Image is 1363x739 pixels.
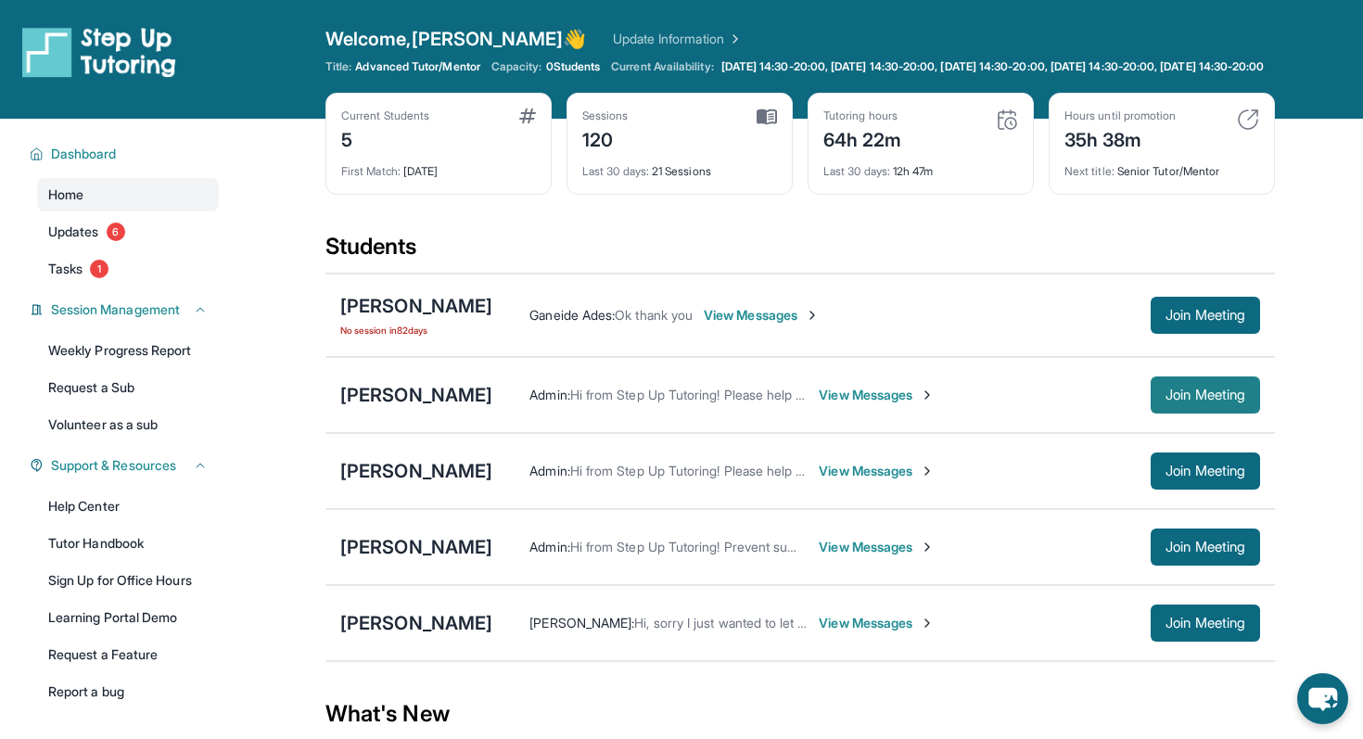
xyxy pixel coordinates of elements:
[529,307,615,323] span: Ganeide Ades :
[611,59,713,74] span: Current Availability:
[615,307,693,323] span: Ok thank you
[920,540,935,554] img: Chevron-Right
[823,123,902,153] div: 64h 22m
[546,59,601,74] span: 0 Students
[325,232,1275,273] div: Students
[340,382,492,408] div: [PERSON_NAME]
[37,601,219,634] a: Learning Portal Demo
[37,178,219,211] a: Home
[819,386,935,404] span: View Messages
[1151,605,1260,642] button: Join Meeting
[757,108,777,125] img: card
[819,614,935,632] span: View Messages
[51,145,117,163] span: Dashboard
[37,564,219,597] a: Sign Up for Office Hours
[519,108,536,123] img: card
[1151,529,1260,566] button: Join Meeting
[823,108,902,123] div: Tutoring hours
[48,260,83,278] span: Tasks
[1166,465,1245,477] span: Join Meeting
[340,534,492,560] div: [PERSON_NAME]
[325,26,587,52] span: Welcome, [PERSON_NAME] 👋
[37,638,219,671] a: Request a Feature
[90,260,108,278] span: 1
[44,300,208,319] button: Session Management
[718,59,1268,74] a: [DATE] 14:30-20:00, [DATE] 14:30-20:00, [DATE] 14:30-20:00, [DATE] 14:30-20:00, [DATE] 14:30-20:00
[805,308,820,323] img: Chevron-Right
[37,675,219,708] a: Report a bug
[704,306,820,325] span: View Messages
[51,300,180,319] span: Session Management
[340,458,492,484] div: [PERSON_NAME]
[48,223,99,241] span: Updates
[920,464,935,478] img: Chevron-Right
[529,463,569,478] span: Admin :
[340,323,492,338] span: No session in 82 days
[37,334,219,367] a: Weekly Progress Report
[340,293,492,319] div: [PERSON_NAME]
[37,490,219,523] a: Help Center
[44,145,208,163] button: Dashboard
[107,223,125,241] span: 6
[996,108,1018,131] img: card
[724,30,743,48] img: Chevron Right
[582,164,649,178] span: Last 30 days :
[582,108,629,123] div: Sessions
[341,153,536,179] div: [DATE]
[1297,673,1348,724] button: chat-button
[341,123,429,153] div: 5
[37,408,219,441] a: Volunteer as a sub
[1151,376,1260,414] button: Join Meeting
[613,30,743,48] a: Update Information
[823,164,890,178] span: Last 30 days :
[37,252,219,286] a: Tasks1
[325,59,351,74] span: Title:
[44,456,208,475] button: Support & Resources
[22,26,176,78] img: logo
[1151,297,1260,334] button: Join Meeting
[529,615,634,631] span: [PERSON_NAME] :
[48,185,83,204] span: Home
[1166,310,1245,321] span: Join Meeting
[582,153,777,179] div: 21 Sessions
[1237,108,1259,131] img: card
[1064,164,1115,178] span: Next title :
[920,388,935,402] img: Chevron-Right
[341,108,429,123] div: Current Students
[819,538,935,556] span: View Messages
[1064,153,1259,179] div: Senior Tutor/Mentor
[340,610,492,636] div: [PERSON_NAME]
[491,59,542,74] span: Capacity:
[1064,123,1176,153] div: 35h 38m
[1064,108,1176,123] div: Hours until promotion
[529,539,569,554] span: Admin :
[721,59,1265,74] span: [DATE] 14:30-20:00, [DATE] 14:30-20:00, [DATE] 14:30-20:00, [DATE] 14:30-20:00, [DATE] 14:30-20:00
[37,527,219,560] a: Tutor Handbook
[37,215,219,248] a: Updates6
[51,456,176,475] span: Support & Resources
[823,153,1018,179] div: 12h 47m
[1166,618,1245,629] span: Join Meeting
[355,59,479,74] span: Advanced Tutor/Mentor
[920,616,935,631] img: Chevron-Right
[37,371,219,404] a: Request a Sub
[582,123,629,153] div: 120
[1166,389,1245,401] span: Join Meeting
[819,462,935,480] span: View Messages
[341,164,401,178] span: First Match :
[529,387,569,402] span: Admin :
[1166,542,1245,553] span: Join Meeting
[1151,452,1260,490] button: Join Meeting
